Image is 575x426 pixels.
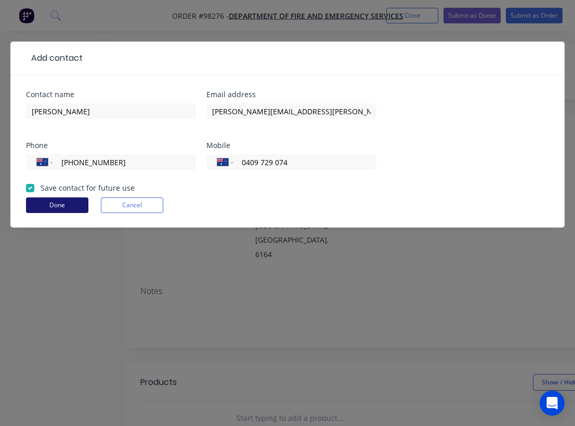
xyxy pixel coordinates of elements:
[41,182,135,193] label: Save contact for future use
[26,52,83,64] div: Add contact
[26,197,88,213] button: Done
[206,91,376,98] div: Email address
[206,142,376,149] div: Mobile
[26,142,196,149] div: Phone
[26,91,196,98] div: Contact name
[540,391,565,416] div: Open Intercom Messenger
[101,197,163,213] button: Cancel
